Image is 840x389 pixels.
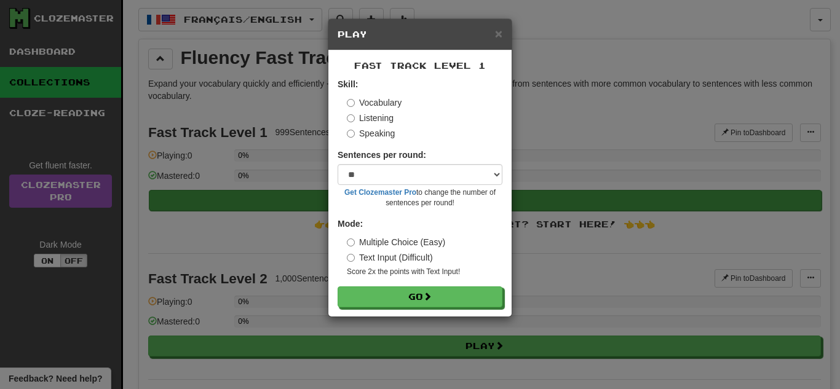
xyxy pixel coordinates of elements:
label: Speaking [347,127,395,139]
h5: Play [338,28,502,41]
span: Fast Track Level 1 [354,60,486,71]
small: to change the number of sentences per round! [338,187,502,208]
input: Vocabulary [347,99,355,107]
strong: Mode: [338,219,363,229]
label: Sentences per round: [338,149,426,161]
input: Multiple Choice (Easy) [347,238,355,246]
button: Go [338,286,502,307]
label: Vocabulary [347,96,402,109]
button: Close [495,27,502,40]
label: Multiple Choice (Easy) [347,236,445,248]
a: Get Clozemaster Pro [344,188,416,197]
input: Text Input (Difficult) [347,254,355,262]
small: Score 2x the points with Text Input ! [347,267,502,277]
input: Listening [347,114,355,122]
span: × [495,26,502,41]
input: Speaking [347,130,355,138]
strong: Skill: [338,79,358,89]
label: Text Input (Difficult) [347,251,433,264]
label: Listening [347,112,394,124]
